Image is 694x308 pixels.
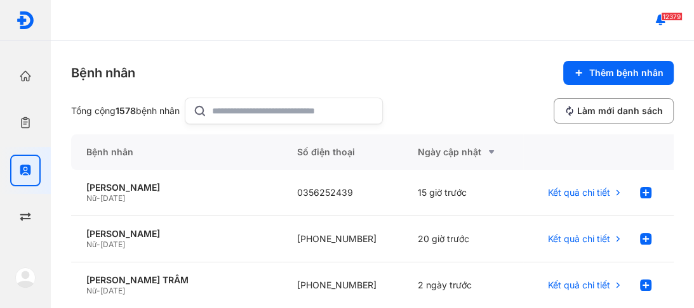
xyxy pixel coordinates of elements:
[403,170,523,216] div: 15 giờ trước
[577,105,663,117] span: Làm mới danh sách
[548,187,610,198] span: Kết quả chi tiết
[403,216,523,262] div: 20 giờ trước
[86,286,97,295] span: Nữ
[589,67,664,79] span: Thêm bệnh nhân
[71,105,180,117] div: Tổng cộng bệnh nhân
[100,286,125,295] span: [DATE]
[548,279,610,291] span: Kết quả chi tiết
[100,193,125,203] span: [DATE]
[418,144,508,160] div: Ngày cập nhật
[282,216,403,262] div: [PHONE_NUMBER]
[86,228,267,240] div: [PERSON_NAME]
[71,134,282,170] div: Bệnh nhân
[282,134,403,170] div: Số điện thoại
[86,193,97,203] span: Nữ
[71,64,135,82] div: Bệnh nhân
[97,286,100,295] span: -
[86,240,97,249] span: Nữ
[97,240,100,249] span: -
[116,105,136,116] span: 1578
[563,61,674,85] button: Thêm bệnh nhân
[282,170,403,216] div: 0356252439
[86,182,267,193] div: [PERSON_NAME]
[100,240,125,249] span: [DATE]
[97,193,100,203] span: -
[86,274,267,286] div: [PERSON_NAME] TRÂM
[548,233,610,245] span: Kết quả chi tiết
[16,11,35,30] img: logo
[554,98,674,124] button: Làm mới danh sách
[15,267,36,288] img: logo
[661,12,683,21] span: 12379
